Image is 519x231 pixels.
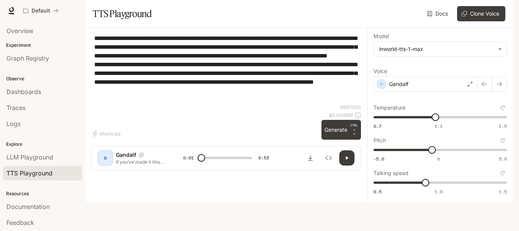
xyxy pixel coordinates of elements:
span: 0:01 [183,154,194,162]
span: 5.0 [499,156,507,162]
p: Voice [373,69,387,74]
button: GenerateCTRL +⏎ [321,120,361,140]
button: Reset to default [498,136,507,145]
button: Reset to default [498,104,507,112]
span: 0.7 [373,123,381,129]
p: Pitch [373,138,386,143]
div: inworld-tts-1-max [374,42,506,56]
div: inworld-tts-1-max [379,45,494,53]
span: 1.5 [499,123,507,129]
p: Temperature [373,105,405,110]
span: 0 [437,156,440,162]
button: Clone Voice [457,6,505,21]
span: -5.0 [373,156,384,162]
p: Talking speed [373,170,408,176]
button: Download audio [303,150,318,166]
button: Shortcuts [91,127,123,140]
p: Default [32,8,50,14]
button: Reset to default [498,169,507,177]
button: All workspaces [20,3,62,18]
span: 1.0 [435,188,443,195]
p: Gandalf [389,80,408,88]
span: 1.1 [435,123,443,129]
button: Copy Voice ID [136,153,147,157]
span: 0.5 [373,188,381,195]
p: ⏎ [350,123,358,137]
p: Model [373,33,389,39]
div: D [99,152,111,164]
a: Docs [426,6,451,21]
p: Gandalf [116,151,136,159]
h1: TTS Playground [93,6,152,21]
p: If you’ve made it this far, I want you to make a practical commitment. Choose the next thing you’... [116,159,165,165]
span: 0:53 [258,154,269,162]
button: Inspect [321,150,336,166]
span: 1.5 [499,188,507,195]
p: CTRL + [350,123,358,132]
